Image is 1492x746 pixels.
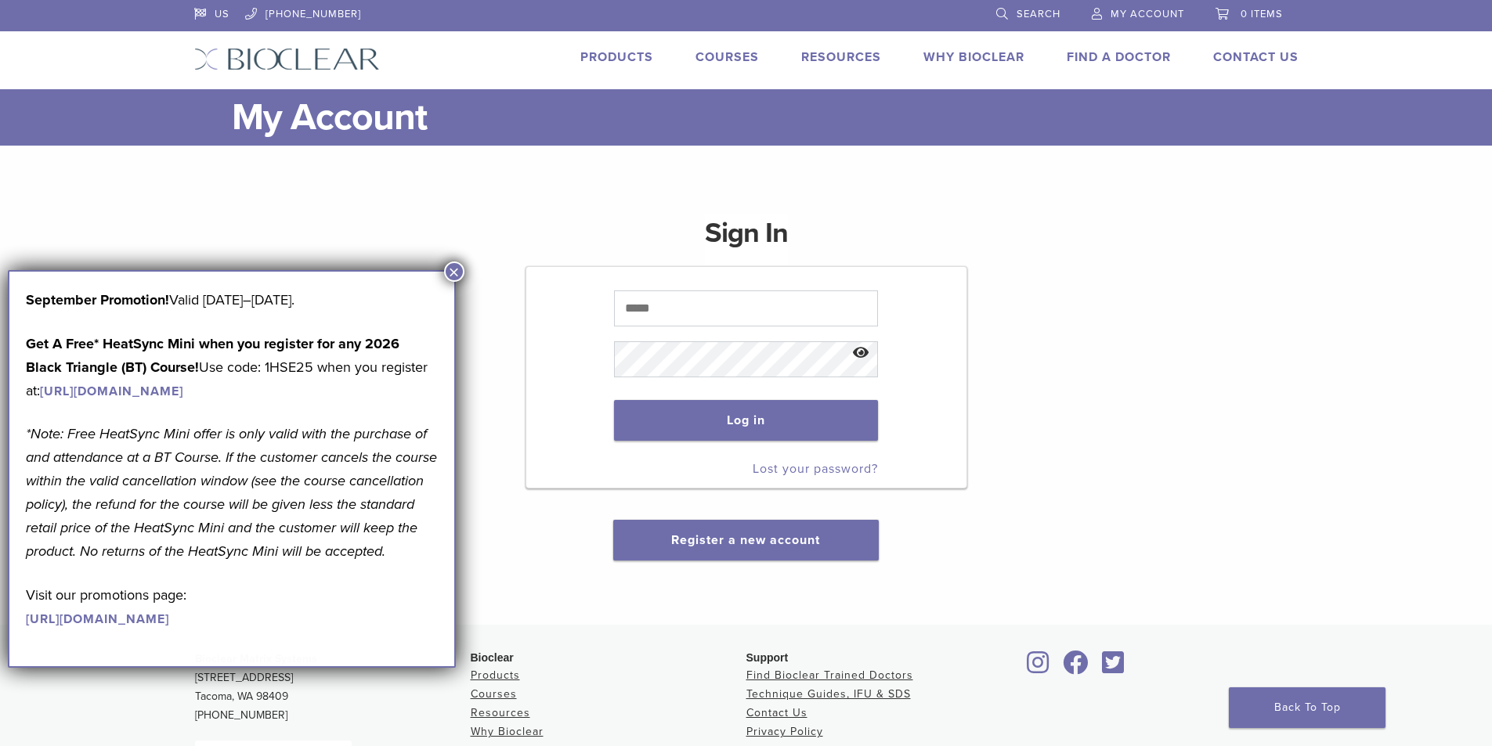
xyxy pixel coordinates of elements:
[194,48,380,70] img: Bioclear
[232,89,1299,146] h1: My Account
[705,214,788,265] h1: Sign In
[746,687,911,701] a: Technique Guides, IFU & SDS
[444,261,464,282] button: Close
[1022,660,1055,676] a: Bioclear
[1067,49,1171,65] a: Find A Doctor
[613,520,878,560] button: Register a new account
[614,400,878,441] button: Log in
[26,291,169,308] b: September Promotion!
[471,687,517,701] a: Courses
[746,706,807,719] a: Contact Us
[1058,660,1094,676] a: Bioclear
[746,669,913,682] a: Find Bioclear Trained Doctors
[753,461,878,477] a: Lost your password?
[1017,8,1060,20] span: Search
[471,725,544,738] a: Why Bioclear
[1097,660,1130,676] a: Bioclear
[695,49,759,65] a: Courses
[26,583,438,630] p: Visit our promotions page:
[26,288,438,312] p: Valid [DATE]–[DATE].
[26,425,437,560] em: *Note: Free HeatSync Mini offer is only valid with the purchase of and attendance at a BT Course....
[26,335,399,376] strong: Get A Free* HeatSync Mini when you register for any 2026 Black Triangle (BT) Course!
[746,725,823,738] a: Privacy Policy
[844,333,878,373] button: Show password
[1241,8,1283,20] span: 0 items
[471,651,514,664] span: Bioclear
[580,49,653,65] a: Products
[195,650,471,725] p: [STREET_ADDRESS] Tacoma, WA 98409 [PHONE_NUMBER]
[26,332,438,402] p: Use code: 1HSE25 when you register at:
[471,669,520,682] a: Products
[40,384,183,399] a: [URL][DOMAIN_NAME]
[1111,8,1184,20] span: My Account
[923,49,1024,65] a: Why Bioclear
[801,49,881,65] a: Resources
[746,651,789,664] span: Support
[471,706,530,719] a: Resources
[26,611,169,627] a: [URL][DOMAIN_NAME]
[671,532,820,548] a: Register a new account
[1213,49,1299,65] a: Contact Us
[1229,687,1385,728] a: Back To Top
